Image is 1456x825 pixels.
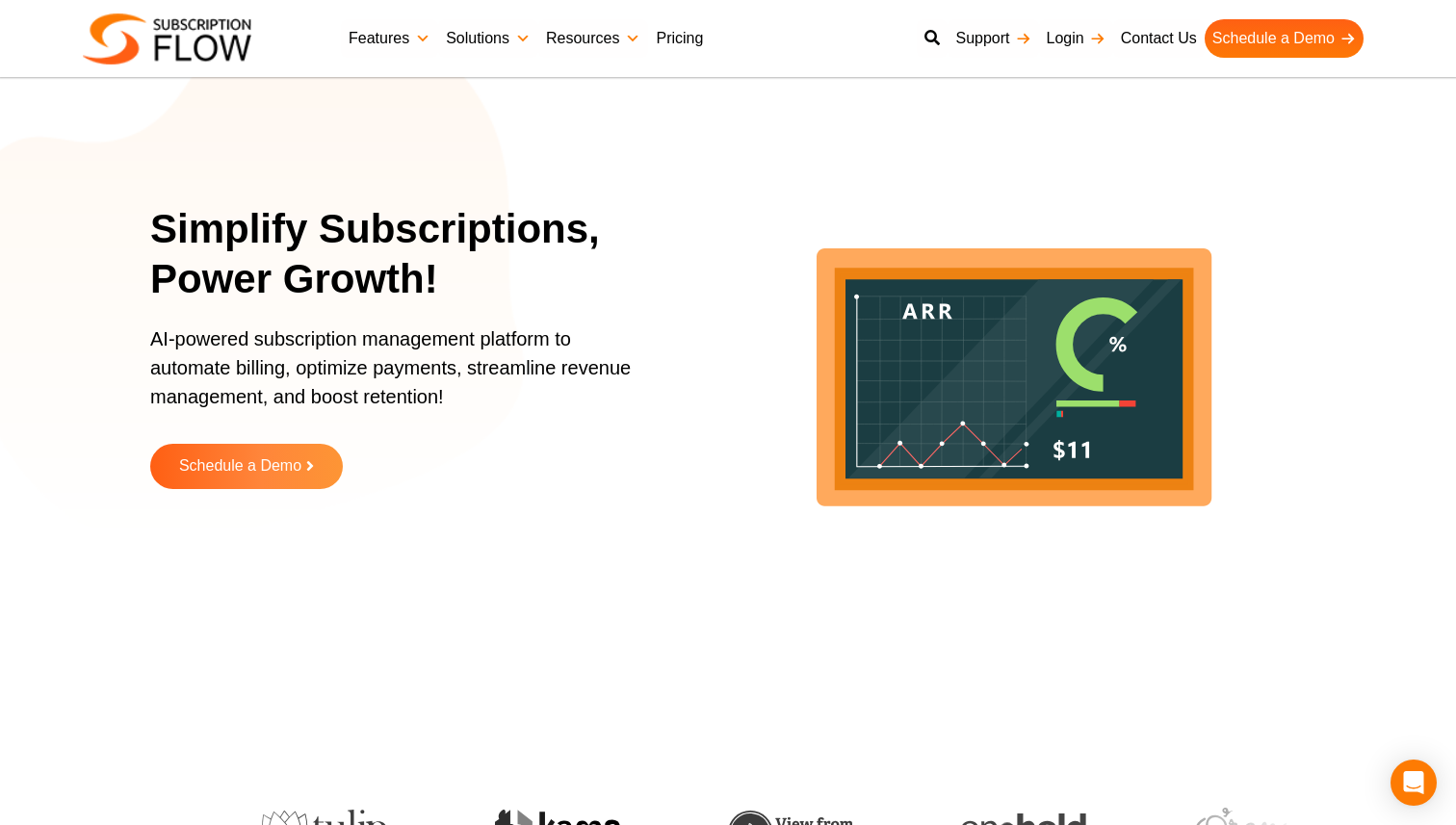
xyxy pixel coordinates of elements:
[179,458,301,475] span: Schedule a Demo
[150,444,343,489] a: Schedule a Demo
[83,13,251,64] img: Subscriptionflow
[1039,19,1113,58] a: Login
[1391,760,1437,806] div: Open Intercom Messenger
[341,19,438,58] a: Features
[1205,19,1364,58] a: Schedule a Demo
[438,19,538,58] a: Solutions
[150,204,675,305] h1: Simplify Subscriptions, Power Growth!
[538,19,648,58] a: Resources
[150,324,651,430] p: AI-powered subscription management platform to automate billing, optimize payments, streamline re...
[648,19,711,58] a: Pricing
[1113,19,1205,58] a: Contact Us
[948,19,1038,58] a: Support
